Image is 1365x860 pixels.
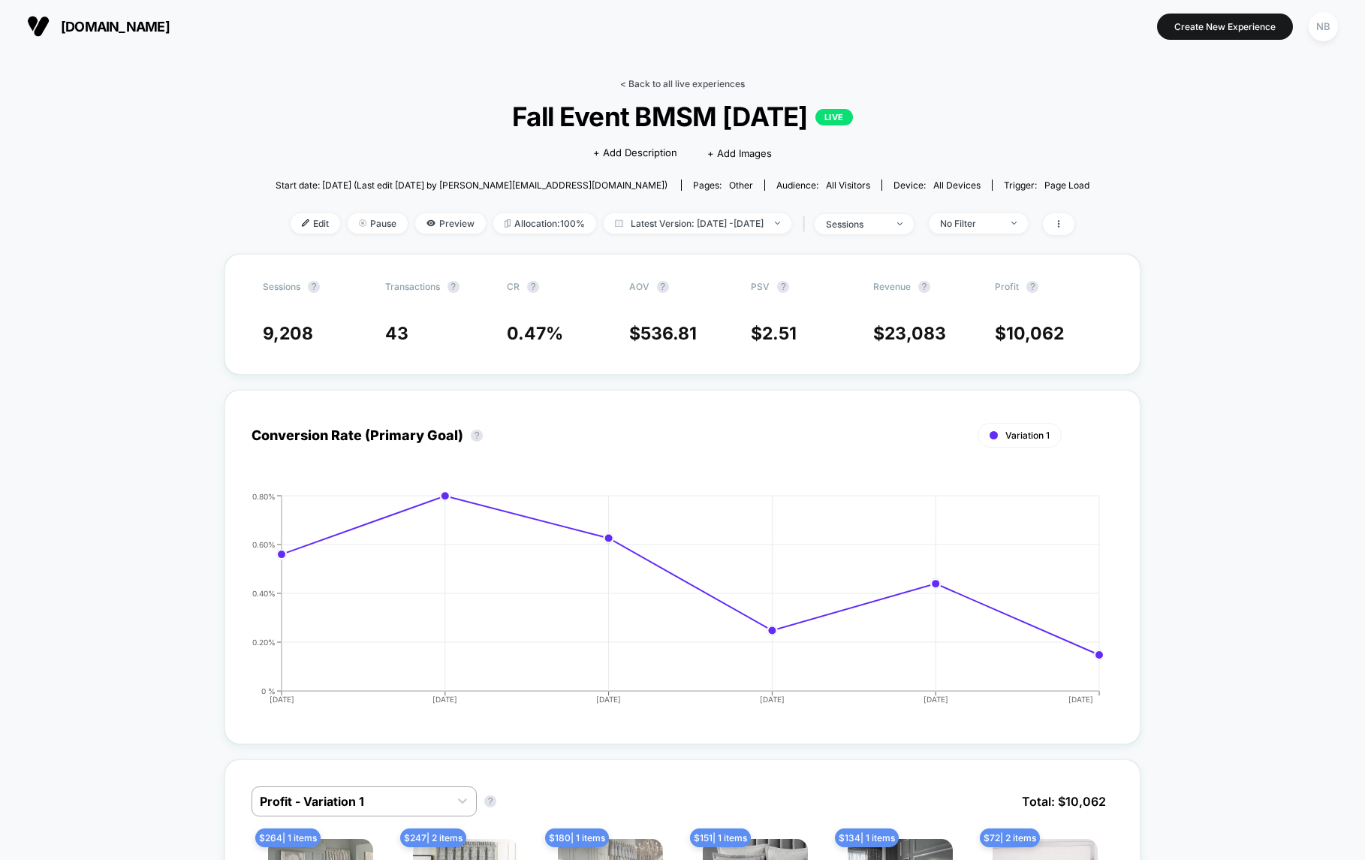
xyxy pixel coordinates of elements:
div: NB [1309,12,1338,41]
button: ? [657,281,669,293]
img: end [1011,222,1017,225]
span: Edit [291,213,340,234]
tspan: 0 % [261,686,276,695]
span: Allocation: 100% [493,213,596,234]
span: | [799,213,815,235]
span: $ 180 | 1 items [545,828,609,847]
div: No Filter [940,218,1000,229]
tspan: 0.40% [252,588,276,597]
tspan: 0.20% [252,637,276,646]
tspan: [DATE] [1068,695,1093,704]
span: 0.47 % [507,323,563,344]
span: AOV [629,281,649,292]
span: Fall Event BMSM [DATE] [316,101,1048,132]
span: Transactions [385,281,440,292]
span: 9,208 [263,323,313,344]
span: Total: $ 10,062 [1014,786,1113,816]
button: NB [1304,11,1342,42]
tspan: 0.60% [252,539,276,548]
button: ? [471,430,483,442]
span: CR [507,281,520,292]
div: sessions [826,219,886,230]
img: Visually logo [27,15,50,38]
span: Variation 1 [1005,430,1050,441]
p: LIVE [815,109,853,125]
span: $ [873,323,946,344]
div: Audience: [776,180,870,191]
span: Page Load [1044,180,1089,191]
span: $ [751,323,797,344]
img: end [897,222,902,225]
span: 23,083 [884,323,946,344]
img: rebalance [505,219,511,228]
span: 10,062 [1006,323,1064,344]
button: ? [1026,281,1038,293]
span: PSV [751,281,770,292]
span: All Visitors [826,180,870,191]
img: edit [302,219,309,227]
span: $ [995,323,1064,344]
img: end [775,222,780,225]
span: $ 72 | 2 items [980,828,1040,847]
button: ? [777,281,789,293]
span: Profit [995,281,1019,292]
tspan: 0.80% [252,491,276,500]
span: 43 [385,323,408,344]
button: [DOMAIN_NAME] [23,14,174,38]
span: $ [629,323,697,344]
tspan: [DATE] [759,695,784,704]
span: all devices [933,180,981,191]
img: calendar [615,219,623,227]
span: + Add Description [593,146,677,161]
tspan: [DATE] [596,695,621,704]
tspan: [DATE] [269,695,294,704]
span: Start date: [DATE] (Last edit [DATE] by [PERSON_NAME][EMAIL_ADDRESS][DOMAIN_NAME]) [276,180,667,191]
span: 2.51 [762,323,797,344]
span: Pause [348,213,408,234]
button: ? [308,281,320,293]
span: $ 151 | 1 items [690,828,751,847]
tspan: [DATE] [432,695,457,704]
span: Preview [415,213,486,234]
button: ? [484,795,496,807]
button: ? [447,281,460,293]
button: Create New Experience [1157,14,1293,40]
button: ? [527,281,539,293]
div: Trigger: [1004,180,1089,191]
span: Revenue [873,281,911,292]
tspan: [DATE] [923,695,948,704]
span: [DOMAIN_NAME] [61,19,170,35]
span: $ 264 | 1 items [255,828,321,847]
a: < Back to all live experiences [620,78,745,89]
span: Sessions [263,281,300,292]
div: CONVERSION_RATE [237,492,1098,717]
div: Pages: [693,180,753,191]
span: Device: [881,180,992,191]
img: end [359,219,366,227]
button: ? [918,281,930,293]
span: + Add Images [707,147,772,159]
span: $ 247 | 2 items [400,828,466,847]
span: Latest Version: [DATE] - [DATE] [604,213,791,234]
span: other [729,180,753,191]
span: $ 134 | 1 items [835,828,899,847]
span: 536.81 [640,323,697,344]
